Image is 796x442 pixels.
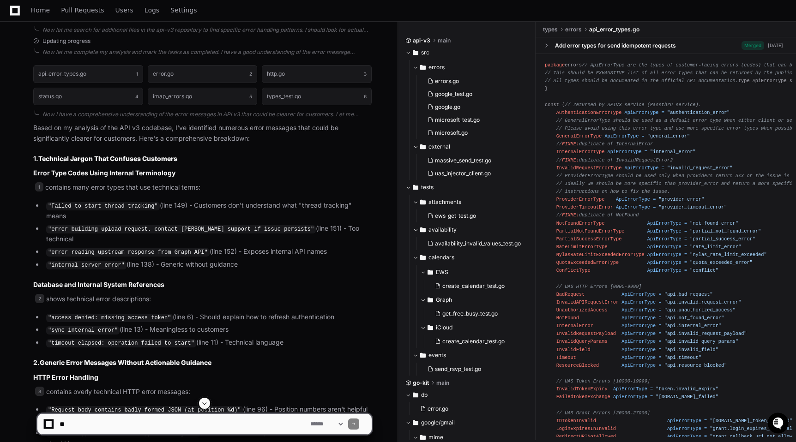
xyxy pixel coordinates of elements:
p: shows technical error descriptions: [33,294,372,305]
span: api-v3 [413,37,430,44]
span: ApiErrorType [647,228,681,234]
span: InvalidRequestPayload [556,331,616,336]
span: "api.not_found_error" [664,315,724,321]
span: "api.invalid_request_error" [664,299,741,305]
span: "[DOMAIN_NAME]_failed" [656,394,718,400]
li: (line 11) - Technical language [43,337,372,348]
span: = [684,236,687,242]
h2: 2. [33,358,372,367]
span: // UAS Token Errors [10000-19999] [556,378,650,384]
span: ApiErrorType [616,204,650,210]
span: ApiErrorType [647,221,681,226]
span: InternalError [556,323,593,329]
span: go-kit [413,379,429,387]
button: create_calendar_test.go [431,280,523,293]
span: InvalidRequestErrorType [556,165,622,171]
span: = [658,363,661,368]
span: // duplicate of InvalidRequestError2 [556,157,673,163]
span: ResourceBlocked [556,363,599,368]
span: = [642,133,645,139]
div: Now I have a comprehensive understanding of the error messages in API v3 that could be clearer fo... [42,111,372,118]
span: google.go [435,103,460,111]
svg: Directory [413,182,418,193]
span: InvalidTokenExpiry [556,386,608,392]
button: calendars [413,250,529,265]
button: uas_injector_client.go [424,167,523,180]
span: events [428,352,446,359]
span: ProviderTimeoutError [556,204,613,210]
svg: Directory [420,224,426,235]
code: "sync internal error" [46,326,120,334]
svg: Directory [413,389,418,400]
span: = [650,386,653,392]
span: "api.unauthorized_access" [664,307,736,313]
li: (line 149) - Customers don't understand what "thread tracking" means [43,200,372,221]
span: = [658,347,661,352]
button: iCloud [420,320,529,335]
span: Home [31,7,50,13]
div: Now let me complete my analysis and mark the tasks as completed. I have a good understanding of t... [42,48,372,56]
span: = [658,331,661,336]
svg: Directory [420,252,426,263]
span: Merged [742,41,764,50]
span: = [684,252,687,257]
iframe: Open customer support [766,412,791,436]
span: NotFound [556,315,579,321]
span: QuotaExceededErrorType [556,260,619,265]
button: microsoft.go [424,126,523,139]
h1: api_error_types.go [38,71,86,77]
span: ApiErrorType [625,110,659,115]
span: attachments [428,198,461,206]
span: // duplicate of InternalError [556,141,653,147]
span: ApiErrorType [621,363,656,368]
button: imap_errors.go5 [148,88,258,105]
code: "Failed to start thread tracking" [46,202,160,210]
span: errors [428,64,445,71]
span: google_test.go [435,90,472,98]
h3: Database and Internal System References [33,280,372,289]
span: errors.go [435,78,459,85]
span: ApiErrorType [621,331,656,336]
span: iCloud [436,324,452,331]
span: NotFoundErrorType [556,221,605,226]
span: 1 [136,70,138,78]
span: main [438,37,451,44]
span: microsoft_test.go [435,116,480,124]
svg: Directory [428,322,433,333]
span: external [428,143,450,150]
span: FIXME: [562,141,579,147]
span: package [545,62,565,68]
span: ApiErrorType [616,197,650,202]
span: "partial_not_found_error" [690,228,761,234]
span: // All types should be documented in the official API documentation. [545,78,738,84]
span: "conflict" [690,268,718,273]
span: ApiErrorType [647,244,681,250]
span: availability_invalid_values_test.go [435,240,521,247]
span: Updating progress [42,37,90,45]
span: "provider_timeout_error" [659,204,727,210]
span: ApiErrorType [647,236,681,242]
span: ApiErrorType [647,268,681,273]
button: get_free_busy_test.go [431,307,523,320]
span: ApiErrorType [621,323,656,329]
span: // instructions on how to fix the issue. [556,189,670,194]
span: 3 [364,70,367,78]
span: = [658,355,661,360]
button: status.go4 [33,88,143,105]
span: 2 [249,70,252,78]
span: ApiErrorType [613,386,647,392]
h1: error.go [153,71,174,77]
img: 1736555170064-99ba0984-63c1-480f-8ee9-699278ef63ed [9,69,26,85]
svg: Directory [420,197,426,208]
button: massive_send_test.go [424,154,523,167]
button: create_calendar_test.go [431,335,523,348]
span: Logs [145,7,159,13]
span: Users [115,7,133,13]
span: "api.bad_request" [664,292,713,297]
span: = [650,394,653,400]
span: = [658,292,661,297]
svg: Directory [428,294,433,305]
svg: Directory [413,47,418,58]
span: tests [421,184,434,191]
svg: Directory [428,267,433,278]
